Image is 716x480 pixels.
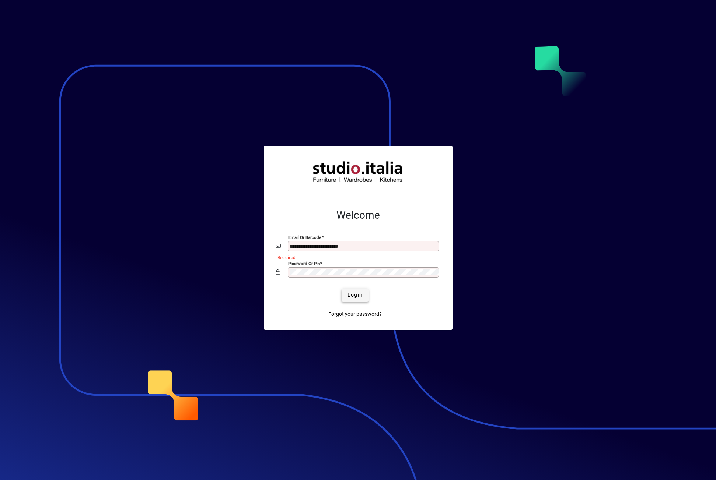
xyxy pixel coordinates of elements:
[325,308,385,321] a: Forgot your password?
[277,253,435,261] mat-error: Required
[288,261,320,266] mat-label: Password or Pin
[288,234,321,240] mat-label: Email or Barcode
[328,310,382,318] span: Forgot your password?
[347,291,363,299] span: Login
[276,209,441,222] h2: Welcome
[342,289,369,302] button: Login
